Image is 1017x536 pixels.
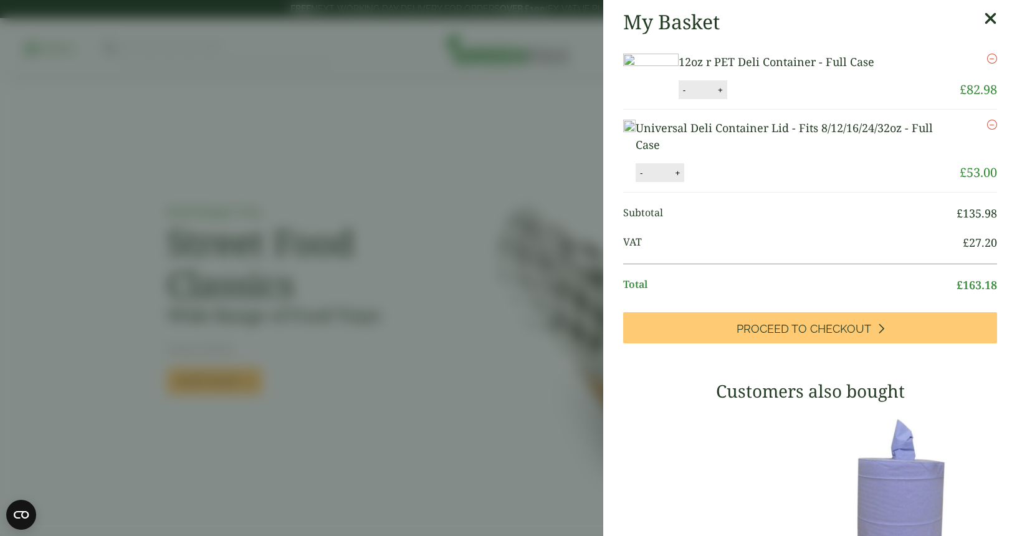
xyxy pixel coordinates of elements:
bdi: 27.20 [963,235,997,250]
a: Remove this item [987,120,997,130]
a: Remove this item [987,54,997,64]
button: Open CMP widget [6,500,36,530]
a: Universal Deli Container Lid - Fits 8/12/16/24/32oz - Full Case [636,120,933,152]
span: £ [957,277,963,292]
span: Subtotal [623,205,957,222]
bdi: 163.18 [957,277,997,292]
span: £ [960,81,967,98]
button: - [636,168,646,178]
span: £ [960,164,967,181]
span: Total [623,277,957,294]
span: £ [957,206,963,221]
a: 12oz r PET Deli Container - Full Case [679,54,874,69]
button: + [671,168,684,178]
button: - [679,85,689,95]
bdi: 135.98 [957,206,997,221]
span: £ [963,235,969,250]
button: + [714,85,727,95]
a: Proceed to Checkout [623,312,997,343]
span: VAT [623,234,963,251]
span: Proceed to Checkout [737,322,871,336]
bdi: 82.98 [960,81,997,98]
h2: My Basket [623,10,720,34]
h3: Customers also bought [623,381,997,402]
bdi: 53.00 [960,164,997,181]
